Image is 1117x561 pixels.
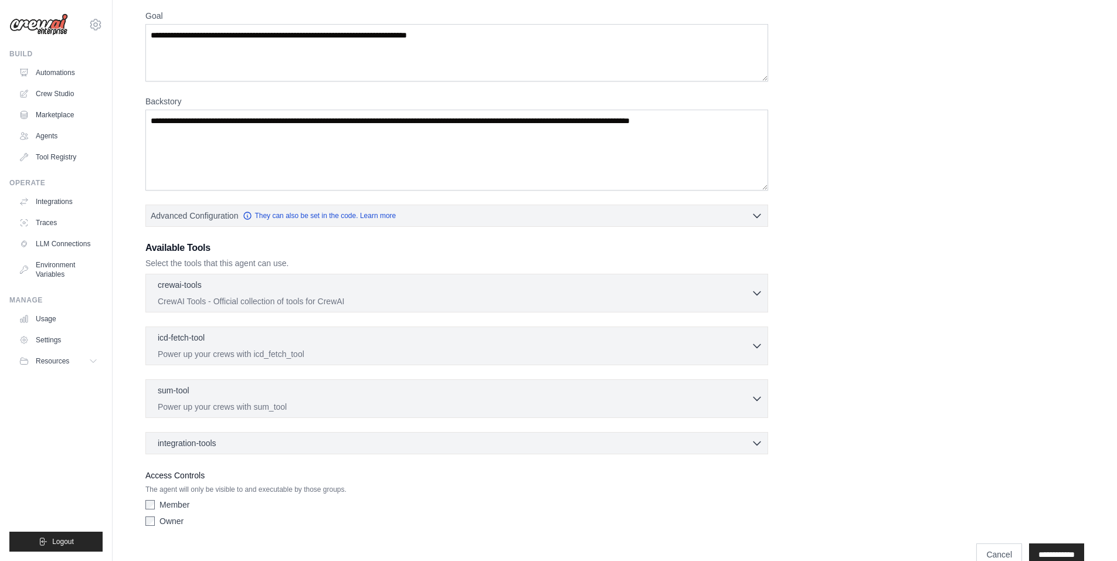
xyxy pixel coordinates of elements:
button: sum-tool Power up your crews with sum_tool [151,385,763,413]
p: CrewAI Tools - Official collection of tools for CrewAI [158,295,751,307]
a: Integrations [14,192,103,211]
a: LLM Connections [14,234,103,253]
button: integration-tools [151,437,763,449]
p: Power up your crews with icd_fetch_tool [158,348,751,360]
p: Select the tools that this agent can use. [145,257,768,269]
button: Resources [14,352,103,370]
button: Logout [9,532,103,552]
label: Access Controls [145,468,768,482]
button: icd-fetch-tool Power up your crews with icd_fetch_tool [151,332,763,360]
p: Power up your crews with sum_tool [158,401,751,413]
button: Advanced Configuration They can also be set in the code. Learn more [146,205,768,226]
div: Operate [9,178,103,188]
a: Environment Variables [14,256,103,284]
a: They can also be set in the code. Learn more [243,211,396,220]
p: sum-tool [158,385,189,396]
label: Member [159,499,189,511]
label: Owner [159,515,184,527]
a: Usage [14,310,103,328]
img: Logo [9,13,68,36]
p: The agent will only be visible to and executable by those groups. [145,485,768,494]
a: Marketplace [14,106,103,124]
span: integration-tools [158,437,216,449]
p: icd-fetch-tool [158,332,205,344]
a: Traces [14,213,103,232]
div: Manage [9,295,103,305]
span: Advanced Configuration [151,210,238,222]
p: crewai-tools [158,279,202,291]
a: Crew Studio [14,84,103,103]
button: crewai-tools CrewAI Tools - Official collection of tools for CrewAI [151,279,763,307]
span: Resources [36,356,69,366]
a: Automations [14,63,103,82]
div: Build [9,49,103,59]
a: Tool Registry [14,148,103,166]
label: Backstory [145,96,768,107]
a: Settings [14,331,103,349]
span: Logout [52,537,74,546]
h3: Available Tools [145,241,768,255]
a: Agents [14,127,103,145]
label: Goal [145,10,768,22]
